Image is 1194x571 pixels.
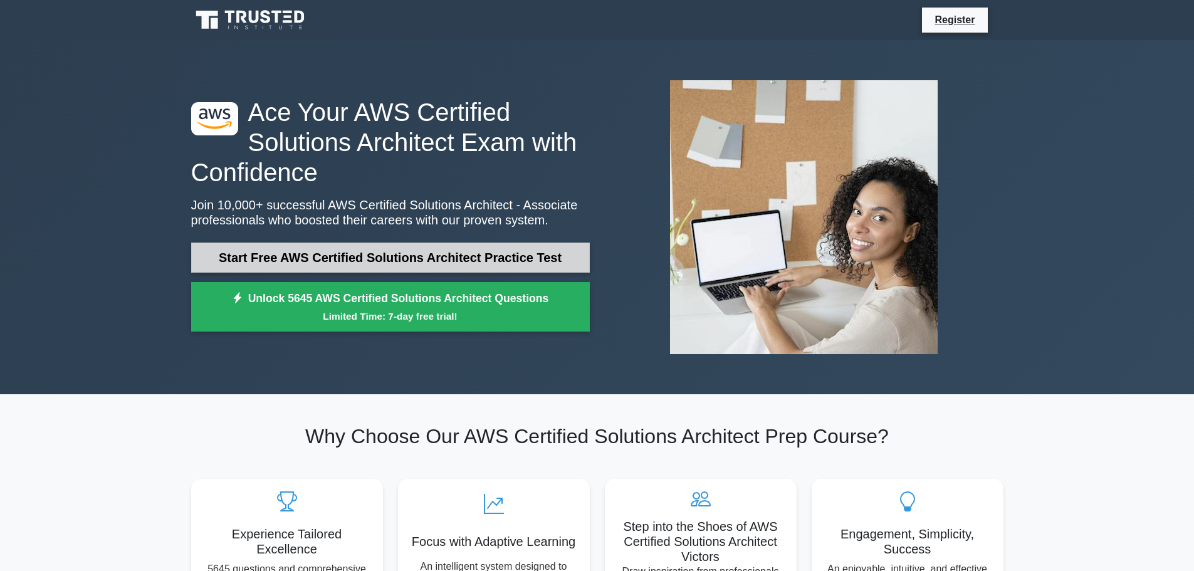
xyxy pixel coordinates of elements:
[191,282,590,332] a: Unlock 5645 AWS Certified Solutions Architect QuestionsLimited Time: 7-day free trial!
[191,243,590,273] a: Start Free AWS Certified Solutions Architect Practice Test
[201,526,373,557] h5: Experience Tailored Excellence
[615,519,787,564] h5: Step into the Shoes of AWS Certified Solutions Architect Victors
[927,12,982,28] a: Register
[191,197,590,228] p: Join 10,000+ successful AWS Certified Solutions Architect - Associate professionals who boosted t...
[191,97,590,187] h1: Ace Your AWS Certified Solutions Architect Exam with Confidence
[822,526,993,557] h5: Engagement, Simplicity, Success
[191,424,1003,448] h2: Why Choose Our AWS Certified Solutions Architect Prep Course?
[207,309,574,323] small: Limited Time: 7-day free trial!
[408,534,580,549] h5: Focus with Adaptive Learning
